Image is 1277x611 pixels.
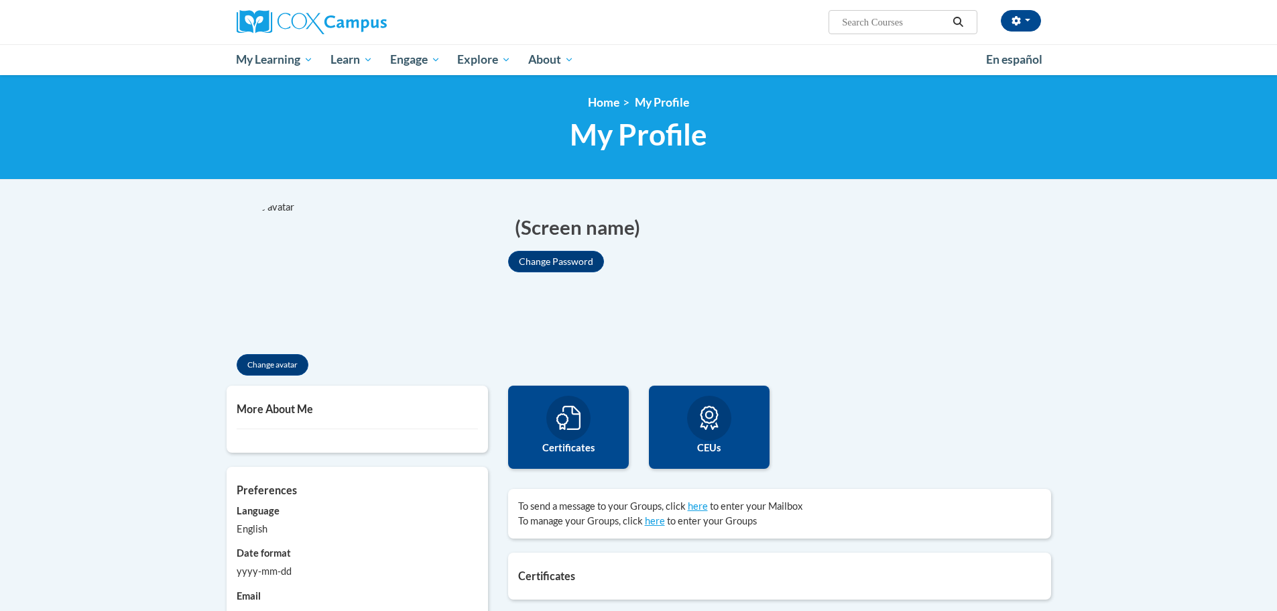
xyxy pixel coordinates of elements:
div: Main menu [217,44,1061,75]
span: to enter your Mailbox [710,500,802,512]
span: Explore [457,52,511,68]
a: About [520,44,583,75]
button: Change Password [508,251,604,272]
label: Language [237,504,478,518]
span: Learn [330,52,373,68]
button: Change avatar [237,354,308,376]
a: My Learning [228,44,322,75]
h5: Certificates [518,569,1041,582]
span: (Screen name) [515,213,640,241]
button: Account Settings [1001,10,1041,32]
a: here [645,515,665,526]
span: About [528,52,574,68]
span: To send a message to your Groups, click [518,500,686,512]
label: CEUs [659,441,759,455]
span: My Learning [236,52,313,68]
div: English [237,522,478,537]
div: yyyy-mm-dd [237,564,478,579]
label: Date format [237,546,478,561]
a: Learn [322,44,381,75]
label: Email [237,589,478,604]
a: En español [977,46,1051,74]
span: En español [986,52,1042,66]
span: to enter your Groups [667,515,757,526]
span: My Profile [635,95,689,109]
span: Engage [390,52,440,68]
input: Search Courses [841,14,948,30]
a: here [688,500,708,512]
button: Search [948,14,968,30]
span: To manage your Groups, click [518,515,643,526]
a: Engage [381,44,449,75]
img: profile avatar [227,200,374,347]
img: Cox Campus [237,10,387,34]
a: Home [588,95,619,109]
div: Click to change the profile picture [227,200,374,347]
span: My Profile [570,117,707,152]
label: Certificates [518,441,619,455]
a: Explore [448,44,520,75]
h5: Preferences [237,484,478,496]
h5: More About Me [237,402,478,415]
